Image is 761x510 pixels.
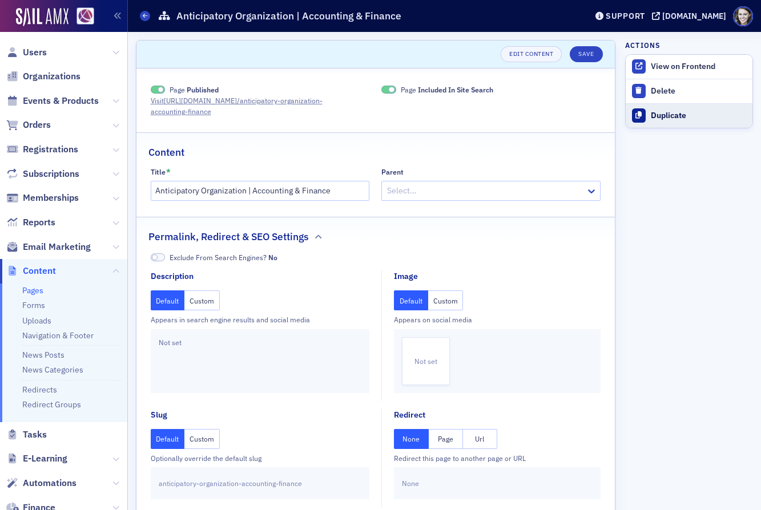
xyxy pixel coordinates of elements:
span: Published [187,85,219,94]
a: Visit[URL][DOMAIN_NAME]/anticipatory-organization-accounting-finance [151,95,370,116]
button: Delete [626,79,752,103]
span: No [151,253,166,262]
a: Redirect Groups [22,399,81,410]
div: Duplicate [651,111,747,121]
abbr: This field is required [166,168,171,176]
a: Content [6,265,56,277]
a: Events & Products [6,95,99,107]
div: Appears on social media [394,314,601,325]
span: Memberships [23,192,79,204]
a: Email Marketing [6,241,91,253]
h2: Permalink, Redirect & SEO Settings [148,229,309,244]
button: Custom [428,290,464,310]
div: Slug [151,409,167,421]
div: Support [606,11,645,21]
button: Save [570,46,602,62]
div: Image [394,270,418,282]
a: Automations [6,477,76,489]
a: E-Learning [6,452,67,465]
img: SailAMX [16,8,69,26]
div: Appears in search engine results and social media [151,314,370,325]
span: Page [401,84,493,95]
span: Orders [23,119,51,131]
span: E-Learning [23,452,67,465]
a: News Posts [22,350,65,360]
span: Events & Products [23,95,99,107]
div: Parent [381,168,404,176]
a: Memberships [6,192,79,204]
div: Delete [651,86,747,96]
span: Reports [23,216,55,229]
span: Users [23,46,47,59]
div: Optionally override the default slug [151,453,370,463]
div: Description [151,270,194,282]
button: Url [463,429,497,449]
a: Reports [6,216,55,229]
span: Subscriptions [23,168,79,180]
button: Custom [184,290,220,310]
div: Redirect [394,409,425,421]
a: Users [6,46,47,59]
div: Redirect this page to another page or URL [394,453,601,463]
a: Subscriptions [6,168,79,180]
a: Edit Content [501,46,562,62]
a: Orders [6,119,51,131]
a: Tasks [6,428,47,441]
button: [DOMAIN_NAME] [652,12,730,20]
button: Default [394,290,428,310]
div: View on Frontend [651,62,747,72]
a: Registrations [6,143,78,156]
span: Published [151,86,166,94]
h1: Anticipatory Organization | Accounting & Finance [176,9,401,23]
a: Organizations [6,70,80,83]
div: [DOMAIN_NAME] [662,11,726,21]
div: Title [151,168,166,176]
a: Pages [22,285,43,296]
a: Navigation & Footer [22,330,94,341]
div: Not set [151,329,370,393]
span: Included In Site Search [418,85,493,94]
a: Redirects [22,384,57,395]
span: Email Marketing [23,241,91,253]
span: Automations [23,477,76,489]
img: SailAMX [76,7,94,25]
span: Tasks [23,428,47,441]
h2: Content [148,145,184,160]
a: Uploads [22,315,51,326]
h4: Actions [625,40,661,50]
button: Custom [184,429,220,449]
span: Page [170,84,219,95]
button: Duplicate [626,103,752,128]
a: Forms [22,300,45,310]
span: No [268,253,277,262]
a: News Categories [22,365,83,375]
span: Organizations [23,70,80,83]
span: anticipatory-organization-accounting-finance [159,478,302,488]
button: None [394,429,428,449]
a: View on Frontend [626,55,752,79]
span: Included In Site Search [381,86,396,94]
div: None [394,467,601,499]
button: Page [429,429,463,449]
div: Not set [402,337,450,385]
button: Default [151,290,185,310]
span: Content [23,265,56,277]
span: Profile [733,6,753,26]
span: Exclude From Search Engines? [170,252,277,262]
button: Default [151,429,185,449]
span: Registrations [23,143,78,156]
a: View Homepage [69,7,94,27]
